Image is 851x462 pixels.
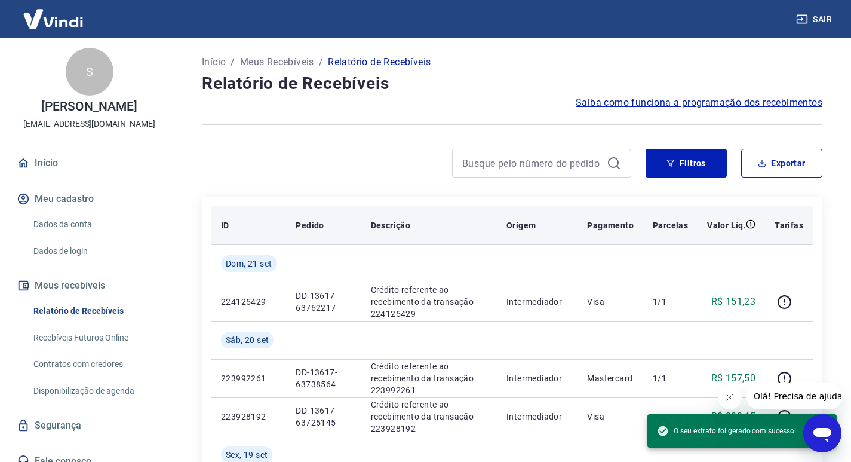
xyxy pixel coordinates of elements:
a: Dados da conta [29,212,164,237]
p: Valor Líq. [707,219,746,231]
p: Parcelas [653,219,688,231]
p: 224125429 [221,296,277,308]
p: 1/1 [653,411,688,423]
p: Descrição [371,219,411,231]
a: Segurança [14,412,164,439]
a: Recebíveis Futuros Online [29,326,164,350]
button: Sair [794,8,837,30]
p: Relatório de Recebíveis [328,55,431,69]
a: Dados de login [29,239,164,264]
p: Intermediador [506,296,568,308]
p: 1/1 [653,296,688,308]
p: DD-13617-63762217 [296,290,351,314]
p: Intermediador [506,372,568,384]
span: Sáb, 20 set [226,334,269,346]
h4: Relatório de Recebíveis [202,72,822,96]
p: Pagamento [587,219,634,231]
p: R$ 157,50 [711,371,756,385]
p: Mastercard [587,372,634,384]
p: R$ 200,45 [711,409,756,424]
input: Busque pelo número do pedido [462,154,602,172]
span: Sex, 19 set [226,449,268,461]
p: R$ 151,23 [711,295,756,309]
iframe: Botão para abrir a janela de mensagens [803,414,841,452]
span: Olá! Precisa de ajuda? [7,8,100,18]
a: Contratos com credores [29,352,164,377]
a: Início [14,150,164,176]
p: 223928192 [221,411,277,423]
p: [PERSON_NAME] [41,100,137,113]
p: Intermediador [506,411,568,423]
p: DD-13617-63725145 [296,405,351,429]
p: Crédito referente ao recebimento da transação 223928192 [371,399,487,435]
p: Origem [506,219,536,231]
a: Disponibilização de agenda [29,379,164,403]
iframe: Mensagem da empresa [746,383,841,409]
p: ID [221,219,229,231]
span: O seu extrato foi gerado com sucesso! [657,425,796,437]
p: Pedido [296,219,324,231]
p: Visa [587,411,634,423]
a: Saiba como funciona a programação dos recebimentos [576,96,822,110]
button: Meu cadastro [14,186,164,212]
p: DD-13617-63738564 [296,366,351,390]
p: [EMAIL_ADDRESS][DOMAIN_NAME] [23,118,155,130]
p: 223992261 [221,372,277,384]
img: Vindi [14,1,92,37]
p: Visa [587,296,634,308]
p: Crédito referente ao recebimento da transação 223992261 [371,360,487,396]
a: Relatório de Recebíveis [29,299,164,323]
a: Início [202,55,226,69]
p: Tarifas [775,219,803,231]
p: / [319,55,323,69]
button: Meus recebíveis [14,273,164,299]
p: 1/1 [653,372,688,384]
button: Filtros [646,149,727,178]
div: S [66,48,113,96]
p: / [231,55,235,69]
a: Meus Recebíveis [240,55,314,69]
p: Crédito referente ao recebimento da transação 224125429 [371,284,487,320]
button: Exportar [741,149,822,178]
iframe: Fechar mensagem [718,385,742,409]
span: Dom, 21 set [226,258,272,270]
